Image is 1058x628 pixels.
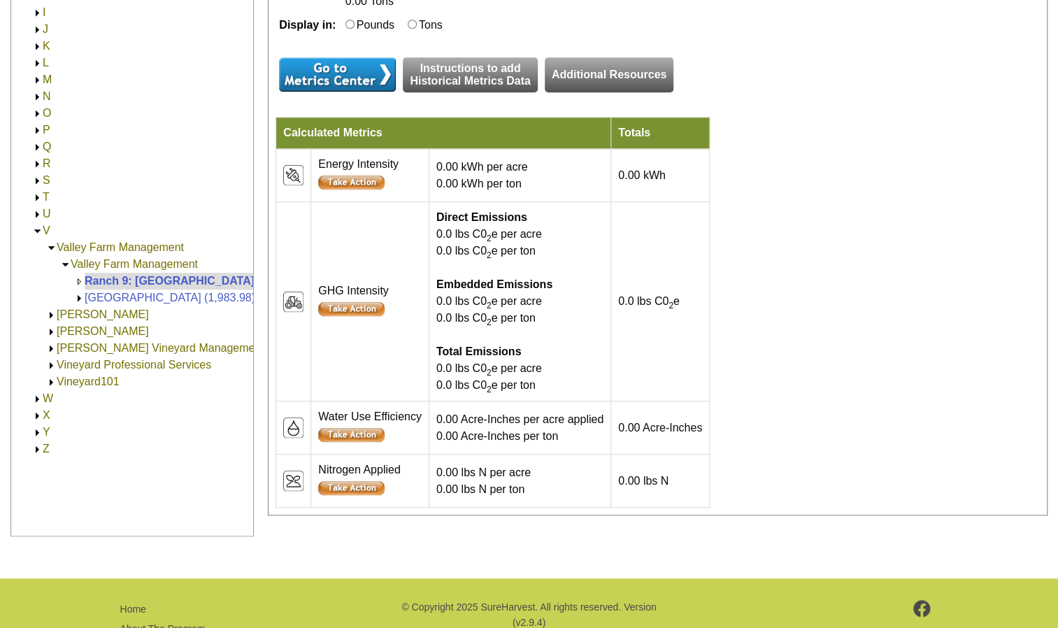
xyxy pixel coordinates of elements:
[46,360,57,371] img: Expand Vineyard Professional Services
[43,90,51,102] a: N
[60,259,71,270] img: Collapse Valley Farm Management
[32,8,43,18] img: Expand I
[46,310,57,320] img: Expand VanderBerry
[436,278,552,290] b: Embedded Emissions
[32,142,43,152] img: Expand Q
[85,275,299,287] a: Ranch 9: [GEOGRAPHIC_DATA] (166.00)
[913,600,931,617] img: footer-facebook.png
[43,40,50,52] a: K
[357,19,394,31] label: Pounds
[43,141,51,152] a: Q
[311,202,429,401] td: GHG Intensity
[318,481,385,495] input: Submit
[487,385,492,394] sub: 2
[32,444,43,455] img: Expand Z
[283,165,303,185] img: icon_resources_energy-2.png
[32,411,43,421] img: Expand X
[318,176,385,190] input: Submit
[611,117,710,149] td: Totals
[46,243,57,253] img: Collapse Valley Farm Management
[32,176,43,186] img: Expand S
[32,58,43,69] img: Expand L
[436,161,528,190] span: 0.00 kWh per acre 0.00 kWh per ton
[487,301,492,311] sub: 2
[74,293,85,304] img: Expand Valley Farm Vineyards (1,983.98)
[487,234,492,243] sub: 2
[43,443,50,455] a: Z
[57,359,211,371] a: Vineyard Professional Services
[43,124,50,136] a: P
[43,6,45,18] a: I
[43,191,50,203] a: T
[85,292,255,304] a: [GEOGRAPHIC_DATA] (1,983.98)
[419,19,443,31] label: Tons
[436,466,531,495] span: 0.00 lbs N per acre 0.00 lbs N per ton
[487,250,492,260] sub: 2
[32,41,43,52] img: Expand K
[311,149,429,202] td: Energy Intensity
[120,604,146,615] a: Home
[57,342,264,354] a: [PERSON_NAME] Vineyard Management
[43,409,50,421] a: X
[436,345,522,357] b: Total Emissions
[618,475,669,487] span: 0.00 lbs N
[283,418,303,438] img: icon_resources_water-2.png
[436,211,552,391] span: 0.0 lbs C0 e per acre 0.0 lbs C0 e per ton 0.0 lbs C0 e per acre 0.0 lbs C0 e per ton 0.0 lbs C0 ...
[43,426,50,438] a: Y
[43,392,53,404] a: W
[436,211,527,223] b: Direct Emissions
[311,455,429,508] td: Nitrogen Applied
[43,174,50,186] a: S
[32,125,43,136] img: Expand P
[43,23,48,35] a: J
[618,422,702,434] span: 0.00 Acre-Inches
[32,394,43,404] img: Expand W
[669,301,673,311] sub: 2
[311,401,429,455] td: Water Use Efficiency
[283,471,303,491] img: icon_resources_nutrients-2.png
[32,75,43,85] img: Expand M
[57,241,184,253] a: Valley Farm Management
[318,302,385,316] input: Submit
[32,24,43,35] img: Expand J
[71,258,198,270] a: Valley Farm Management
[545,57,673,92] a: Additional Resources
[618,169,666,181] span: 0.00 kWh
[43,224,50,236] a: V
[32,226,43,236] img: Collapse V
[436,413,603,442] span: 0.00 Acre-Inches per acre applied 0.00 Acre-Inches per ton
[283,292,303,312] img: icon_resources_ghg-2.png
[43,57,49,69] a: L
[46,377,57,387] img: Expand Vineyard101
[618,295,680,307] span: 0.0 lbs C0 e
[487,368,492,378] sub: 2
[403,57,538,92] a: Instructions to addHistorical Metrics Data
[57,325,149,337] a: [PERSON_NAME]
[43,73,52,85] a: M
[46,343,57,354] img: Expand Vine Shepherd Vineyard Management
[279,57,396,92] input: Submit
[32,108,43,119] img: Expand O
[32,209,43,220] img: Expand U
[487,317,492,327] sub: 2
[46,327,57,337] img: Expand Victor Hugo Winery
[32,427,43,438] img: Expand Y
[43,208,51,220] a: U
[32,92,43,102] img: Expand N
[318,428,385,442] input: Submit
[43,107,51,119] a: O
[276,117,611,149] td: Calculated Metrics
[32,192,43,203] img: Expand T
[43,157,51,169] a: R
[32,159,43,169] img: Expand R
[57,376,120,387] a: Vineyard101
[57,308,149,320] a: [PERSON_NAME]
[276,13,341,37] td: Display in:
